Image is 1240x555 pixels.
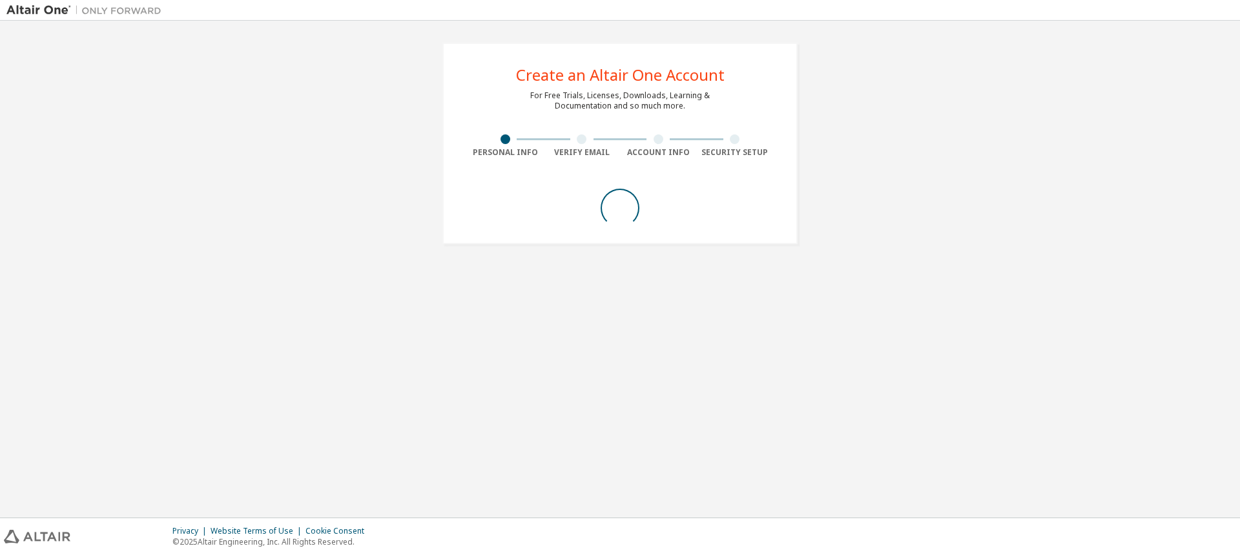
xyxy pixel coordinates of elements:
[172,536,372,547] p: © 2025 Altair Engineering, Inc. All Rights Reserved.
[544,147,621,158] div: Verify Email
[516,67,725,83] div: Create an Altair One Account
[4,530,70,543] img: altair_logo.svg
[6,4,168,17] img: Altair One
[620,147,697,158] div: Account Info
[697,147,774,158] div: Security Setup
[530,90,710,111] div: For Free Trials, Licenses, Downloads, Learning & Documentation and so much more.
[172,526,211,536] div: Privacy
[467,147,544,158] div: Personal Info
[211,526,305,536] div: Website Terms of Use
[305,526,372,536] div: Cookie Consent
